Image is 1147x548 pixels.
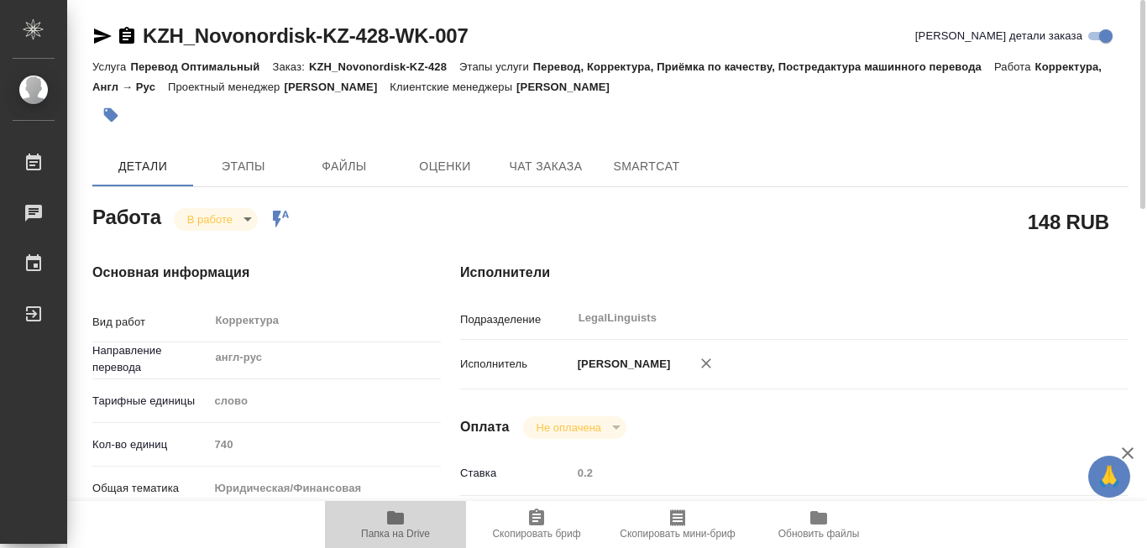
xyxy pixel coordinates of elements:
div: Юридическая/Финансовая [208,474,441,503]
p: [PERSON_NAME] [516,81,622,93]
p: Перевод, Корректура, Приёмка по качеству, Постредактура машинного перевода [533,60,994,73]
span: Файлы [304,156,385,177]
h4: Исполнители [460,263,1129,283]
span: Этапы [203,156,284,177]
button: Обновить файлы [748,501,889,548]
input: Пустое поле [572,461,1073,485]
p: Клиентские менеджеры [390,81,516,93]
button: Скопировать ссылку [117,26,137,46]
p: Этапы услуги [459,60,533,73]
span: [PERSON_NAME] детали заказа [915,28,1082,44]
p: Проектный менеджер [168,81,284,93]
span: Скопировать бриф [492,528,580,540]
p: Работа [994,60,1035,73]
p: Подразделение [460,311,572,328]
h4: Основная информация [92,263,393,283]
div: слово [208,387,441,415]
span: Оценки [405,156,485,177]
div: В работе [523,416,626,439]
h4: Оплата [460,417,510,437]
p: Перевод Оптимальный [130,60,272,73]
button: В работе [182,212,238,227]
p: Заказ: [272,60,308,73]
span: Обновить файлы [778,528,860,540]
button: Скопировать ссылку для ЯМессенджера [92,26,113,46]
p: KZH_Novonordisk-KZ-428 [309,60,459,73]
a: KZH_Novonordisk-KZ-428-WK-007 [143,24,469,47]
button: Скопировать мини-бриф [607,501,748,548]
button: Не оплачена [532,420,606,435]
p: Исполнитель [460,356,572,373]
button: Папка на Drive [325,501,466,548]
button: 🙏 [1088,456,1130,498]
p: Направление перевода [92,342,208,376]
span: Скопировать мини-бриф [620,528,735,540]
p: [PERSON_NAME] [284,81,390,93]
h2: 148 RUB [1028,207,1109,236]
p: Ставка [460,465,572,482]
button: Скопировать бриф [466,501,607,548]
div: В работе [174,208,258,231]
span: Детали [102,156,183,177]
span: SmartCat [606,156,687,177]
p: Услуга [92,60,130,73]
p: [PERSON_NAME] [572,356,671,373]
p: Общая тематика [92,480,208,497]
span: 🙏 [1095,459,1123,494]
p: Вид работ [92,314,208,331]
button: Удалить исполнителя [688,345,725,382]
h2: Работа [92,201,161,231]
span: Папка на Drive [361,528,430,540]
p: Тарифные единицы [92,393,208,410]
button: Добавить тэг [92,97,129,133]
input: Пустое поле [208,432,441,457]
p: Кол-во единиц [92,436,208,453]
span: Чат заказа [505,156,586,177]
